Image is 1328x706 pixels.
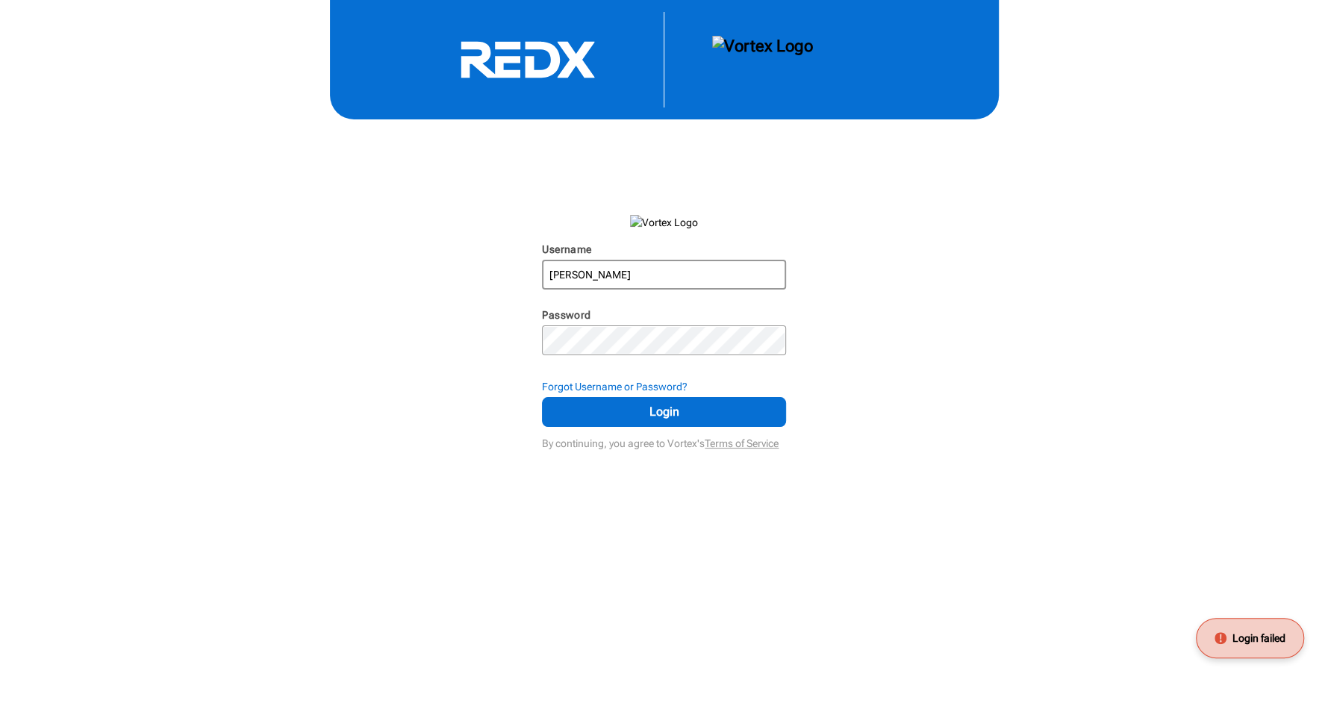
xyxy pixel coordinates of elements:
div: By continuing, you agree to Vortex's [542,430,786,451]
label: Username [542,243,591,255]
button: Login [542,397,786,427]
div: Forgot Username or Password? [542,379,786,394]
label: Password [542,309,590,321]
a: Terms of Service [705,437,779,449]
svg: RedX Logo [416,40,640,79]
img: Vortex Logo [630,215,698,230]
strong: Forgot Username or Password? [542,381,688,393]
span: Login [561,403,767,421]
img: Vortex Logo [712,36,813,84]
span: Login failed [1232,631,1285,646]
